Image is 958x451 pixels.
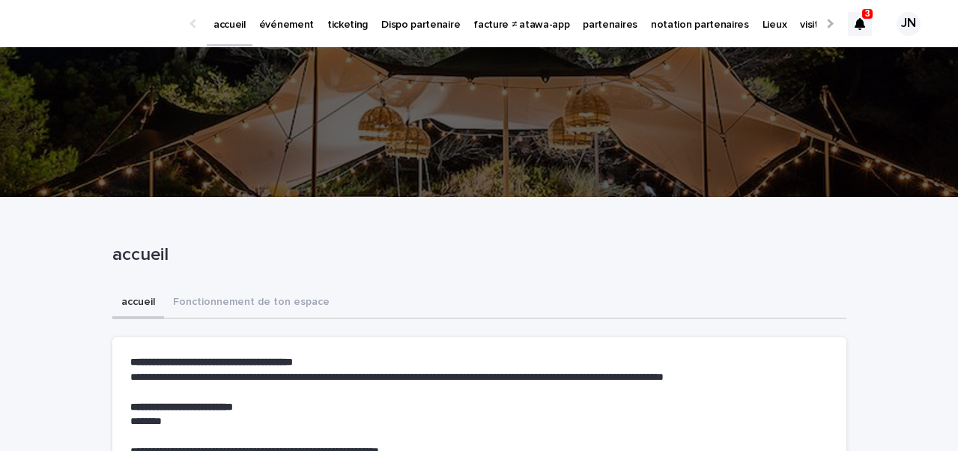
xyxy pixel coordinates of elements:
div: 3 [848,12,872,36]
p: accueil [112,244,840,266]
p: 3 [865,8,870,19]
button: Fonctionnement de ton espace [164,288,339,319]
button: accueil [112,288,164,319]
div: JN [897,12,921,36]
img: Ls34BcGeRexTGTNfXpUC [30,9,175,39]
